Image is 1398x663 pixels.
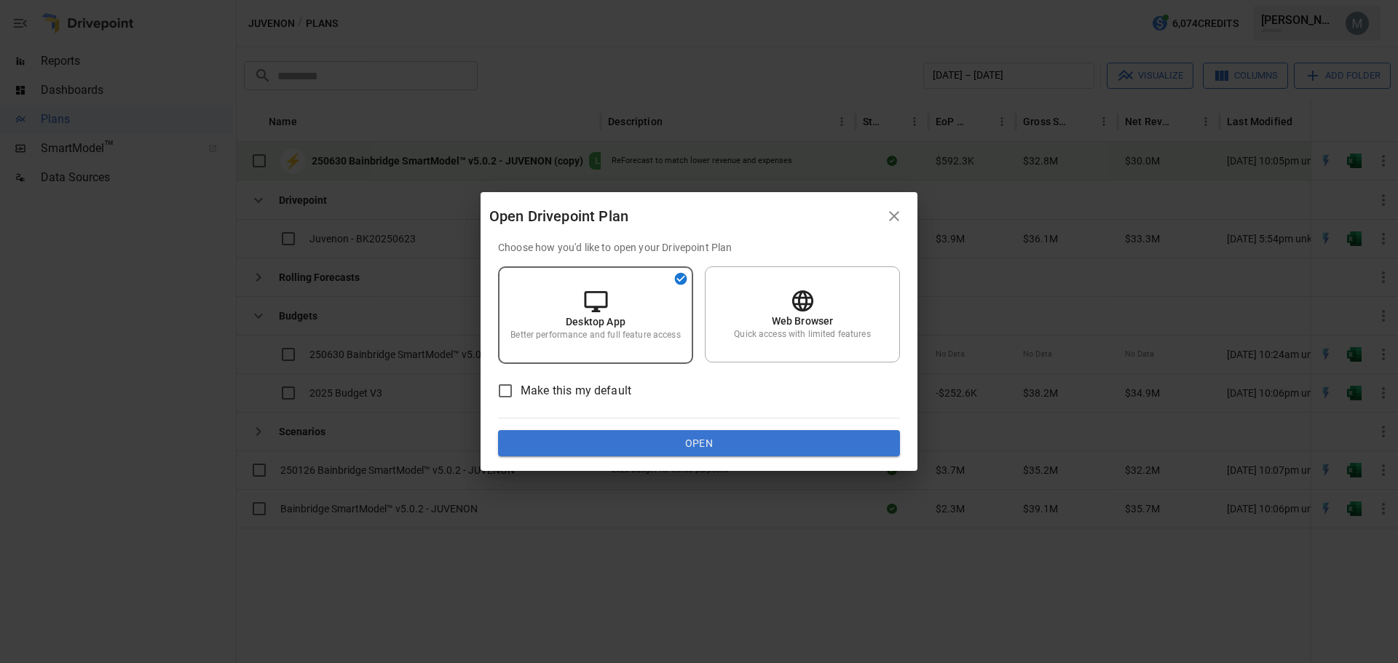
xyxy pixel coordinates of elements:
button: Open [498,430,900,456]
p: Desktop App [566,314,625,329]
p: Better performance and full feature access [510,329,680,341]
div: Open Drivepoint Plan [489,205,880,228]
p: Web Browser [772,314,834,328]
span: Make this my default [521,382,631,400]
p: Choose how you'd like to open your Drivepoint Plan [498,240,900,255]
p: Quick access with limited features [734,328,870,341]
